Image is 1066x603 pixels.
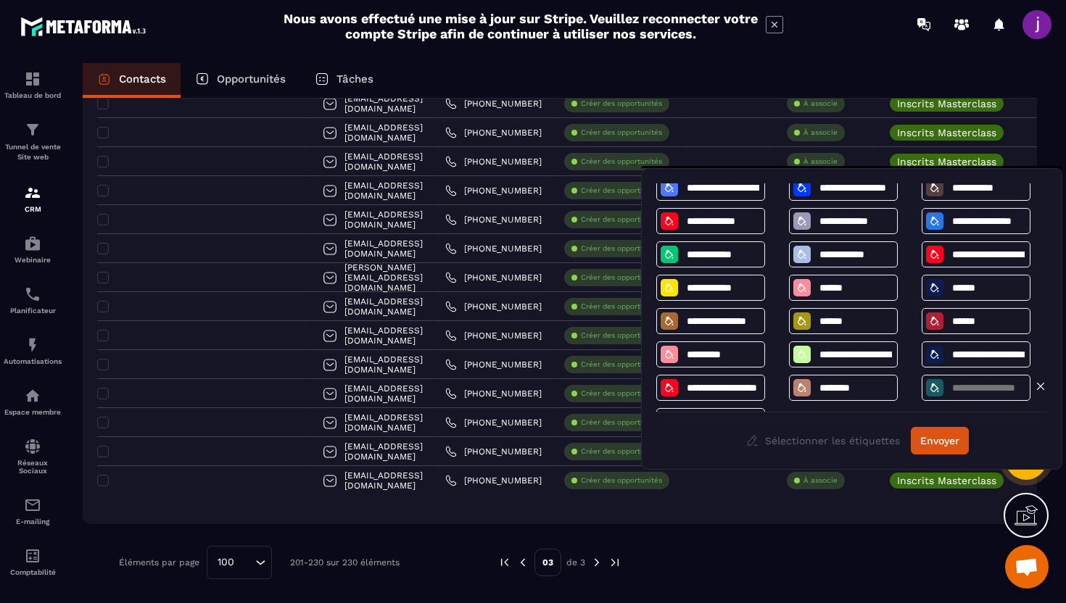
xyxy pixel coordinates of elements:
a: Contacts [83,63,181,98]
img: prev [516,556,529,569]
div: Ouvrir le chat [1005,545,1049,589]
p: Comptabilité [4,568,62,576]
p: Créer des opportunités [581,215,662,225]
p: E-mailing [4,517,62,525]
a: [PHONE_NUMBER] [445,417,542,428]
a: [PHONE_NUMBER] [445,475,542,486]
p: Créer des opportunités [581,128,662,138]
button: Envoyer [911,427,969,454]
input: Search for option [239,554,252,570]
img: next [590,556,603,569]
p: Éléments par page [119,557,199,567]
a: [PHONE_NUMBER] [445,272,542,283]
a: social-networksocial-networkRéseaux Sociaux [4,427,62,486]
p: Opportunités [217,72,286,86]
a: [PHONE_NUMBER] [445,446,542,457]
img: social-network [24,438,41,455]
p: Créer des opportunités [581,330,662,341]
p: Inscrits Masterclass [897,157,996,167]
a: [PHONE_NUMBER] [445,243,542,254]
p: Planificateur [4,307,62,315]
img: next [608,556,621,569]
p: Espace membre [4,408,62,416]
p: Créer des opportunités [581,301,662,312]
a: accountantaccountantComptabilité [4,536,62,587]
p: 201-230 sur 230 éléments [290,557,400,567]
a: [PHONE_NUMBER] [445,127,542,138]
p: Inscrits Masterclass [897,475,996,486]
a: Opportunités [181,63,300,98]
p: Tableau de bord [4,91,62,99]
p: À associe [803,99,838,109]
a: formationformationCRM [4,173,62,224]
a: automationsautomationsAutomatisations [4,325,62,376]
p: Créer des opportunités [581,475,662,486]
p: Créer des opportunités [581,273,662,283]
a: [PHONE_NUMBER] [445,301,542,312]
p: À associe [803,128,838,138]
img: formation [24,121,41,138]
p: Contacts [119,72,166,86]
a: [PHONE_NUMBER] [445,156,542,167]
p: de 3 [566,557,585,568]
p: À associe [803,157,838,167]
p: À associe [803,475,838,486]
span: 100 [212,554,239,570]
img: automations [24,336,41,354]
div: Search for option [207,546,272,579]
a: Tâches [300,63,388,98]
a: [PHONE_NUMBER] [445,214,542,225]
a: [PHONE_NUMBER] [445,388,542,399]
p: Inscrits Masterclass [897,99,996,109]
p: Créer des opportunités [581,417,662,428]
p: Créer des opportunités [581,186,662,196]
a: [PHONE_NUMBER] [445,98,542,109]
p: Tâches [336,72,373,86]
img: scheduler [24,286,41,303]
p: Tunnel de vente Site web [4,142,62,162]
p: Webinaire [4,256,62,264]
a: [PHONE_NUMBER] [445,359,542,370]
a: formationformationTableau de bord [4,59,62,110]
img: accountant [24,547,41,565]
h2: Nous avons effectué une mise à jour sur Stripe. Veuillez reconnecter votre compte Stripe afin de ... [283,11,759,41]
p: Créer des opportunités [581,388,662,399]
a: automationsautomationsWebinaire [4,224,62,275]
img: formation [24,70,41,88]
p: Créer des opportunités [581,244,662,254]
a: [PHONE_NUMBER] [445,185,542,196]
a: formationformationTunnel de vente Site web [4,110,62,173]
img: automations [24,235,41,252]
img: email [24,496,41,514]
a: automationsautomationsEspace membre [4,376,62,427]
img: automations [24,387,41,404]
p: Créer des opportunités [581,359,662,370]
img: formation [24,184,41,201]
p: Créer des opportunités [581,446,662,457]
p: CRM [4,205,62,213]
p: 03 [534,549,561,576]
img: prev [498,556,511,569]
p: Créer des opportunités [581,99,662,109]
p: Créer des opportunités [581,157,662,167]
p: Automatisations [4,357,62,365]
a: [PHONE_NUMBER] [445,330,542,341]
a: emailemailE-mailing [4,486,62,536]
p: Inscrits Masterclass [897,128,996,138]
p: Réseaux Sociaux [4,459,62,475]
img: logo [20,13,151,40]
a: schedulerschedulerPlanificateur [4,275,62,325]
